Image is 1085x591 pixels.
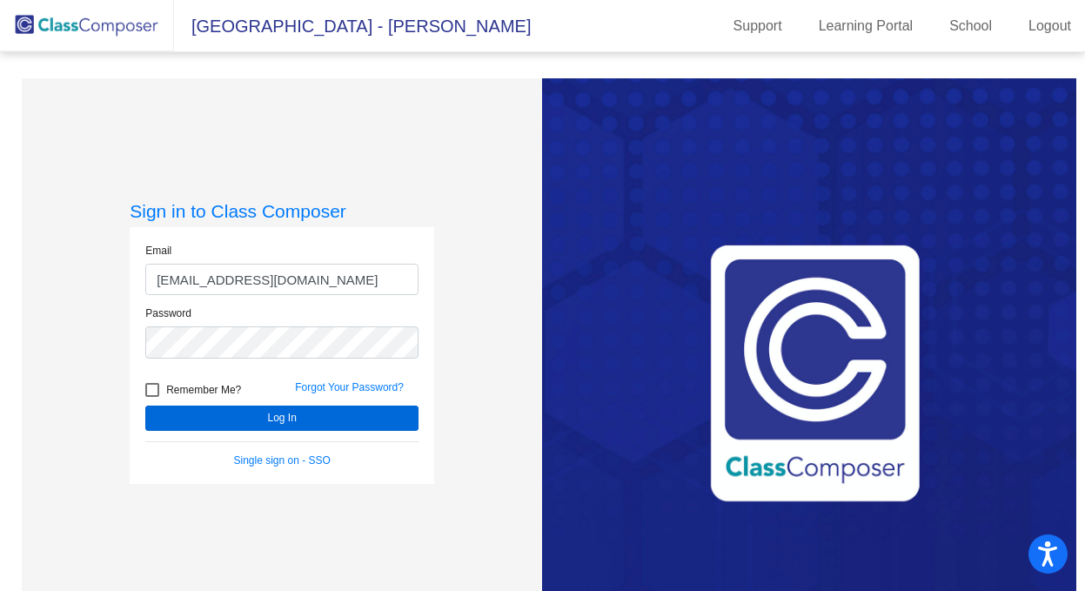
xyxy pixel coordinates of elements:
[935,12,1006,40] a: School
[145,406,419,431] button: Log In
[805,12,928,40] a: Learning Portal
[145,243,171,259] label: Email
[130,200,434,222] h3: Sign in to Class Composer
[166,379,241,400] span: Remember Me?
[174,12,531,40] span: [GEOGRAPHIC_DATA] - [PERSON_NAME]
[720,12,796,40] a: Support
[234,454,331,467] a: Single sign on - SSO
[295,381,404,393] a: Forgot Your Password?
[1015,12,1085,40] a: Logout
[145,306,191,321] label: Password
